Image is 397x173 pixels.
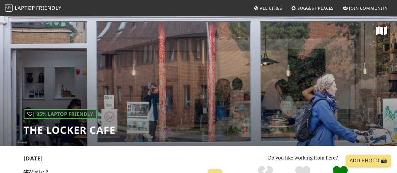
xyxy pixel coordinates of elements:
[24,155,225,164] h2: [DATE]
[260,5,282,11] span: All Cities
[24,124,115,136] h1: The Locker Cafe
[340,3,390,14] a: Join Community
[232,154,374,162] p: Do you like working from here?
[298,5,334,11] span: Suggest Places
[251,3,285,14] a: All Cities
[5,4,13,12] img: LaptopFriendly
[5,3,62,14] a: LaptopFriendly LaptopFriendly
[346,155,391,167] a: Add Photo 📸
[24,109,97,119] div: | 95% Laptop Friendly
[15,4,35,11] span: Laptop
[289,3,336,14] a: Suggest Places
[349,5,388,11] span: Join Community
[36,4,61,11] span: Friendly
